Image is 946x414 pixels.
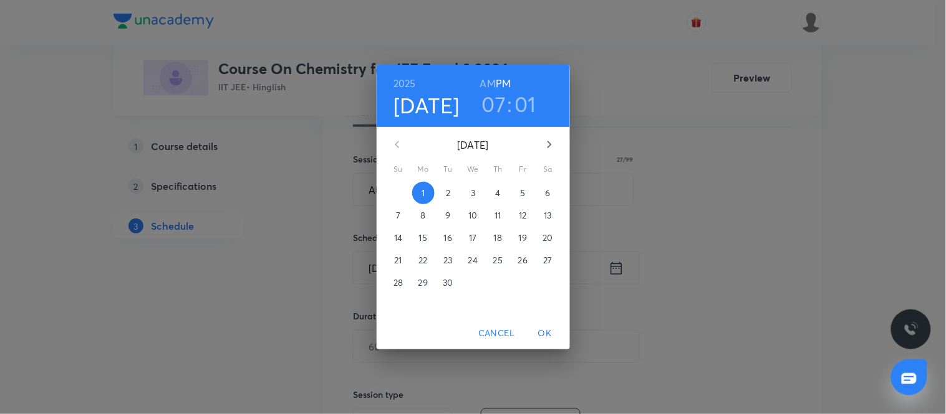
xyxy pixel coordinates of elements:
p: 17 [469,232,476,244]
button: 25 [487,249,509,271]
p: 6 [545,187,550,199]
p: 26 [518,254,528,266]
p: 25 [493,254,503,266]
button: 12 [512,204,534,227]
span: Cancel [478,326,514,341]
button: 16 [437,227,460,249]
span: Tu [437,163,460,176]
button: 26 [512,249,534,271]
p: 8 [420,209,425,222]
button: 10 [462,204,485,227]
button: 29 [412,271,435,294]
p: 29 [418,276,428,289]
button: 2 [437,182,460,204]
span: Sa [537,163,559,176]
button: 07 [482,91,506,117]
button: PM [496,75,511,92]
span: OK [530,326,560,341]
button: 9 [437,204,460,227]
span: Su [387,163,410,176]
button: 1 [412,182,435,204]
p: 2 [446,187,450,199]
p: 14 [394,232,402,244]
button: 3 [462,182,485,204]
h3: : [507,91,512,117]
span: Fr [512,163,534,176]
button: 28 [387,271,410,294]
button: 5 [512,182,534,204]
button: 19 [512,227,534,249]
button: 6 [537,182,559,204]
button: Cancel [473,322,519,345]
button: OK [525,322,565,345]
span: Mo [412,163,435,176]
p: 28 [393,276,403,289]
p: 22 [418,254,427,266]
p: 30 [443,276,453,289]
button: 23 [437,249,460,271]
p: 7 [396,209,400,222]
p: 24 [468,254,478,266]
button: 18 [487,227,509,249]
button: 14 [387,227,410,249]
p: 21 [394,254,402,266]
p: [DATE] [412,138,534,153]
button: 17 [462,227,485,249]
p: 10 [468,209,477,222]
button: 27 [537,249,559,271]
button: 8 [412,204,435,227]
span: We [462,163,485,176]
p: 19 [519,232,527,244]
button: 13 [537,204,559,227]
button: 4 [487,182,509,204]
button: 11 [487,204,509,227]
button: 20 [537,227,559,249]
p: 12 [519,209,526,222]
button: 01 [515,91,537,117]
p: 16 [444,232,452,244]
p: 18 [494,232,502,244]
button: 24 [462,249,485,271]
p: 9 [445,209,450,222]
p: 27 [543,254,552,266]
button: 22 [412,249,435,271]
p: 11 [495,209,501,222]
button: 30 [437,271,460,294]
p: 23 [443,254,452,266]
p: 1 [422,187,425,199]
p: 4 [495,187,500,199]
button: 7 [387,204,410,227]
button: 21 [387,249,410,271]
button: [DATE] [393,92,460,118]
button: 2025 [393,75,416,92]
p: 3 [471,187,475,199]
button: AM [480,75,496,92]
p: 5 [520,187,525,199]
p: 13 [544,209,551,222]
p: 20 [543,232,553,244]
span: Th [487,163,509,176]
button: 15 [412,227,435,249]
p: 15 [419,232,427,244]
